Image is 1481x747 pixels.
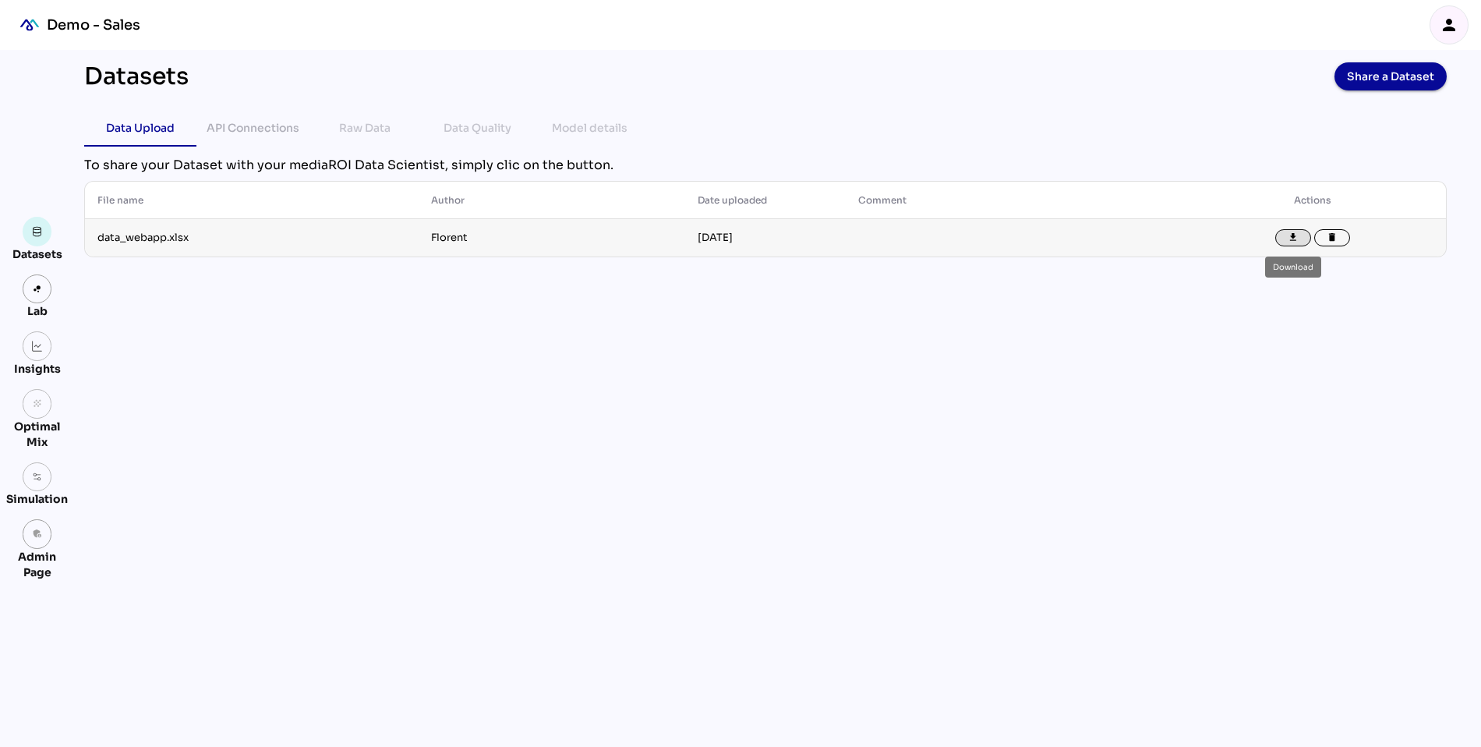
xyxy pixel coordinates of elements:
div: Data Upload [106,119,175,137]
div: To share your Dataset with your mediaROI Data Scientist, simply clic on the button. [84,156,1447,175]
span: Share a Dataset [1347,65,1434,87]
th: Actions [1179,182,1446,219]
div: Simulation [6,491,68,507]
button: Share a Dataset [1334,62,1447,90]
div: Model details [552,119,627,137]
th: Date uploaded [685,182,845,219]
div: API Connections [207,119,299,137]
th: Author [419,182,685,219]
div: Insights [14,361,61,377]
div: Raw Data [339,119,391,137]
td: [DATE] [685,219,845,257]
div: Data Quality [444,119,511,137]
i: admin_panel_settings [32,529,43,540]
i: person [1440,16,1458,34]
td: Florent [419,219,685,257]
img: data.svg [32,226,43,237]
th: File name [85,182,419,219]
i: delete [1327,232,1338,243]
div: Demo - Sales [47,16,140,34]
div: Admin Page [6,549,68,580]
img: lab.svg [32,284,43,295]
div: Optimal Mix [6,419,68,450]
div: mediaROI [12,8,47,42]
th: Comment [846,182,1179,219]
div: Datasets [12,246,62,262]
td: data_webapp.xlsx [85,219,419,257]
div: Datasets [84,62,189,90]
img: graph.svg [32,341,43,352]
i: file_download [1288,232,1299,243]
div: Lab [20,303,55,319]
img: settings.svg [32,472,43,483]
i: grain [32,398,43,409]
